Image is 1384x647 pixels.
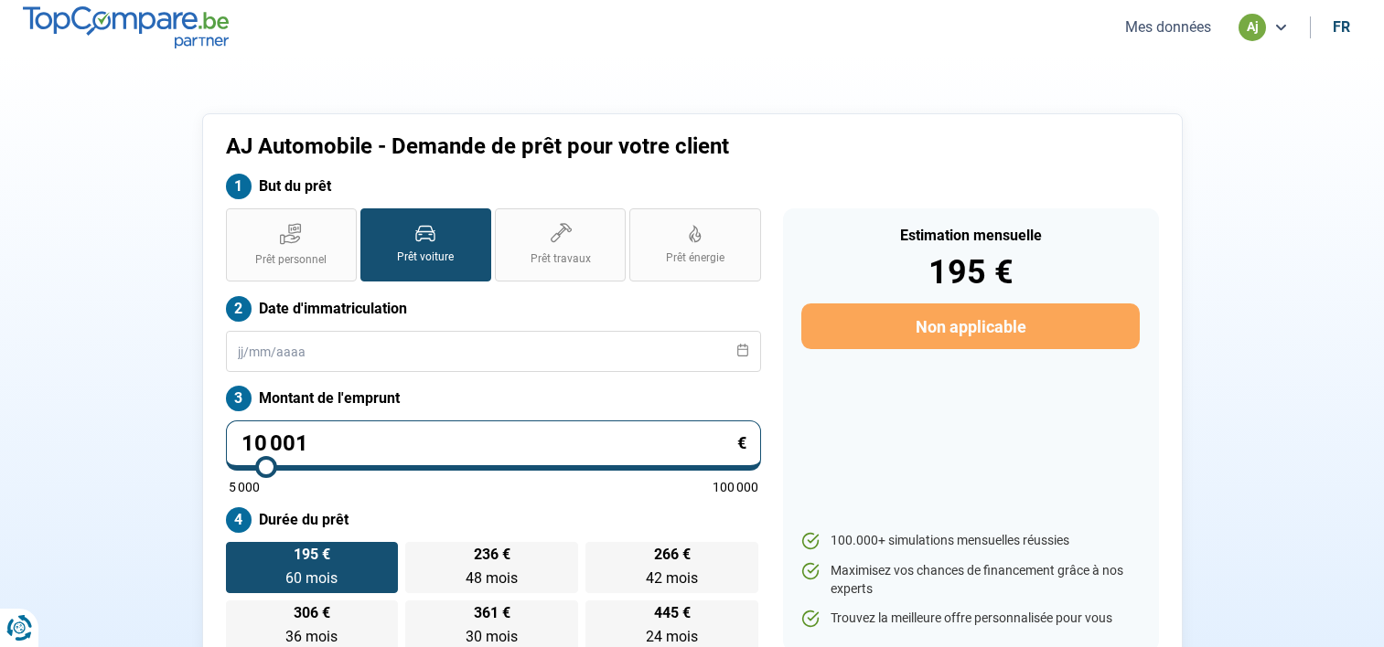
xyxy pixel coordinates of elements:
h1: AJ Automobile - Demande de prêt pour votre client [226,133,920,160]
span: 42 mois [646,569,698,587]
span: 236 € [474,547,510,562]
span: 445 € [654,606,691,620]
div: 195 € [801,256,1139,289]
li: Maximisez vos chances de financement grâce à nos experts [801,562,1139,598]
button: Non applicable [801,303,1139,349]
label: But du prêt [226,174,761,199]
span: 266 € [654,547,691,562]
div: aj [1239,14,1266,41]
span: 30 mois [466,628,518,645]
span: Prêt travaux [531,251,591,267]
span: 36 mois [285,628,338,645]
label: Montant de l'emprunt [226,386,761,411]
input: jj/mm/aaaa [226,331,761,372]
button: Mes données [1120,17,1217,37]
span: 100 000 [713,481,758,493]
span: 306 € [294,606,330,620]
span: 5 000 [229,481,260,493]
span: 60 mois [285,569,338,587]
span: 195 € [294,547,330,562]
img: TopCompare.be [23,6,229,48]
li: 100.000+ simulations mensuelles réussies [801,532,1139,550]
div: Estimation mensuelle [801,228,1139,243]
span: 48 mois [466,569,518,587]
label: Durée du prêt [226,507,761,533]
span: Prêt voiture [397,249,454,265]
span: € [737,435,746,451]
span: 24 mois [646,628,698,645]
span: Prêt personnel [255,252,327,268]
span: Prêt énergie [666,250,724,266]
span: 361 € [474,606,510,620]
div: fr [1333,18,1350,36]
li: Trouvez la meilleure offre personnalisée pour vous [801,610,1139,628]
label: Date d'immatriculation [226,296,761,322]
